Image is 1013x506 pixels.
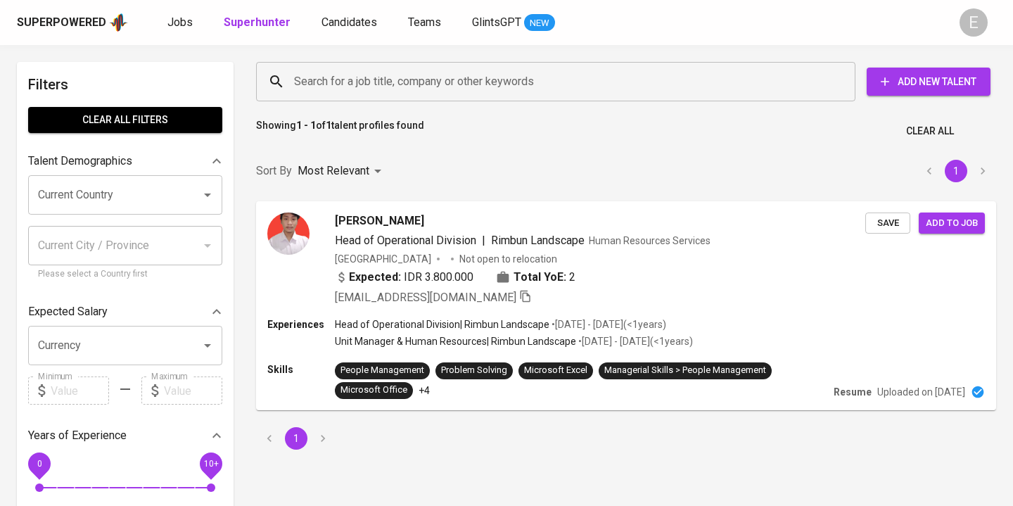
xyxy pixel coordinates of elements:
span: | [482,232,485,249]
div: Microsoft Office [340,384,407,397]
a: Candidates [321,14,380,32]
button: Add to job [919,213,985,234]
span: Head of Operational Division [335,234,476,247]
p: +4 [419,384,430,398]
a: GlintsGPT NEW [472,14,555,32]
div: [GEOGRAPHIC_DATA] [335,252,431,266]
span: Human Resources Services [589,235,711,246]
button: Save [865,213,910,234]
p: Skills [267,362,335,377]
p: Resume [834,385,872,399]
span: Add New Talent [878,73,979,91]
span: Save [872,215,903,232]
p: Uploaded on [DATE] [877,385,965,399]
p: Not open to relocation [459,252,557,266]
button: page 1 [945,160,967,182]
span: Teams [408,15,441,29]
div: Years of Experience [28,422,222,450]
span: [EMAIL_ADDRESS][DOMAIN_NAME] [335,291,516,304]
span: Candidates [321,15,377,29]
p: • [DATE] - [DATE] ( <1 years ) [576,334,693,348]
a: Teams [408,14,444,32]
p: Expected Salary [28,303,108,320]
button: Open [198,185,217,205]
p: Talent Demographics [28,153,132,170]
img: app logo [109,12,128,33]
input: Value [164,377,222,405]
button: page 1 [285,427,307,450]
p: • [DATE] - [DATE] ( <1 years ) [549,317,666,331]
div: IDR 3.800.000 [335,269,473,286]
b: Superhunter [224,15,291,29]
div: Expected Salary [28,298,222,326]
button: Open [198,336,217,355]
b: Total YoE: [514,269,566,286]
b: Expected: [349,269,401,286]
div: People Management [340,364,424,377]
button: Clear All filters [28,107,222,133]
a: [PERSON_NAME]Head of Operational Division|Rimbun LandscapeHuman Resources Services[GEOGRAPHIC_DAT... [256,201,996,410]
p: Years of Experience [28,427,127,444]
span: Clear All [906,122,954,140]
p: Please select a Country first [38,267,212,282]
button: Add New Talent [867,68,990,96]
a: Jobs [167,14,196,32]
p: Most Relevant [298,163,369,179]
h6: Filters [28,73,222,96]
span: NEW [524,16,555,30]
span: Clear All filters [39,111,211,129]
b: 1 - 1 [296,120,316,131]
div: Talent Demographics [28,147,222,175]
div: Superpowered [17,15,106,31]
span: Rimbun Landscape [491,234,585,247]
span: Jobs [167,15,193,29]
a: Superpoweredapp logo [17,12,128,33]
div: Most Relevant [298,158,386,184]
div: Microsoft Excel [524,364,587,377]
span: 0 [37,459,42,469]
div: Problem Solving [441,364,507,377]
p: Head of Operational Division | Rimbun Landscape [335,317,549,331]
span: [PERSON_NAME] [335,213,424,229]
span: Add to job [926,215,978,232]
span: GlintsGPT [472,15,521,29]
input: Value [51,377,109,405]
p: Sort By [256,163,292,179]
p: Experiences [267,317,335,331]
p: Showing of talent profiles found [256,118,424,144]
span: 2 [569,269,575,286]
a: Superhunter [224,14,293,32]
div: Managerial Skills > People Management [604,364,766,377]
span: 10+ [203,459,218,469]
b: 1 [326,120,331,131]
button: Clear All [900,118,960,144]
p: Unit Manager & Human Resources | Rimbun Landscape [335,334,576,348]
nav: pagination navigation [256,427,336,450]
div: E [960,8,988,37]
nav: pagination navigation [916,160,996,182]
img: 439a5d7e79f991eaa6629af4b510a77d.jpeg [267,213,310,255]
